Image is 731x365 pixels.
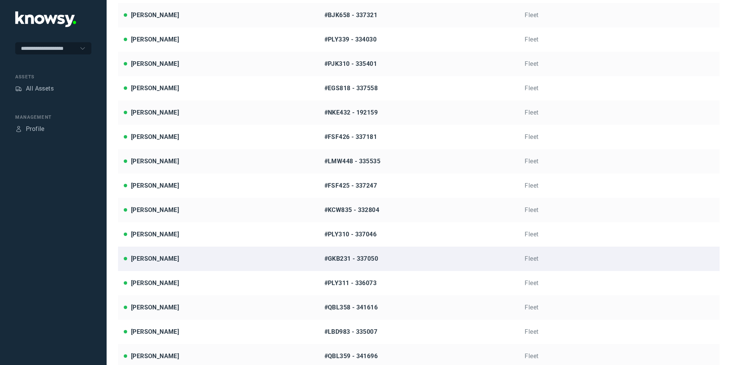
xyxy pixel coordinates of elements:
div: [PERSON_NAME] [131,206,179,215]
div: #NKE432 - 192159 [324,108,514,117]
a: [PERSON_NAME]#BJK658 - 337321Fleet [118,3,720,27]
div: [PERSON_NAME] [131,11,179,20]
a: [PERSON_NAME]#FSF425 - 337247Fleet [118,174,720,198]
div: Fleet [525,11,714,20]
div: #FSF426 - 337181 [324,132,514,142]
div: Fleet [525,59,714,69]
div: #LMW448 - 335535 [324,157,514,166]
a: AssetsAll Assets [15,84,54,93]
div: [PERSON_NAME] [131,279,179,288]
a: [PERSON_NAME]#LBD983 - 335007Fleet [118,320,720,344]
a: [PERSON_NAME]#KCW835 - 332804Fleet [118,198,720,222]
a: [PERSON_NAME]#EGS818 - 337558Fleet [118,76,720,100]
div: Profile [15,126,22,132]
div: [PERSON_NAME] [131,352,179,361]
div: Fleet [525,206,714,215]
a: [PERSON_NAME]#PLY310 - 337046Fleet [118,222,720,247]
div: #LBD983 - 335007 [324,327,514,336]
a: [PERSON_NAME]#FSF426 - 337181Fleet [118,125,720,149]
div: Fleet [525,84,714,93]
a: [PERSON_NAME]#PLY311 - 336073Fleet [118,271,720,295]
div: Fleet [525,279,714,288]
a: [PERSON_NAME]#PJK310 - 335401Fleet [118,52,720,76]
div: Management [15,114,91,121]
div: Profile [26,124,45,134]
div: #PLY311 - 336073 [324,279,514,288]
div: #PLY310 - 337046 [324,230,514,239]
a: ProfileProfile [15,124,45,134]
div: [PERSON_NAME] [131,84,179,93]
div: [PERSON_NAME] [131,230,179,239]
div: Fleet [525,35,714,44]
a: [PERSON_NAME]#GKB231 - 337050Fleet [118,247,720,271]
div: [PERSON_NAME] [131,132,179,142]
div: All Assets [26,84,54,93]
div: Fleet [525,181,714,190]
div: [PERSON_NAME] [131,254,179,263]
div: [PERSON_NAME] [131,303,179,312]
div: [PERSON_NAME] [131,181,179,190]
a: [PERSON_NAME]#NKE432 - 192159Fleet [118,100,720,125]
div: Fleet [525,303,714,312]
div: [PERSON_NAME] [131,108,179,117]
a: [PERSON_NAME]#QBL358 - 341616Fleet [118,295,720,320]
div: [PERSON_NAME] [131,327,179,336]
div: Fleet [525,230,714,239]
div: #GKB231 - 337050 [324,254,514,263]
div: #QBL359 - 341696 [324,352,514,361]
div: #BJK658 - 337321 [324,11,514,20]
a: [PERSON_NAME]#LMW448 - 335535Fleet [118,149,720,174]
div: [PERSON_NAME] [131,35,179,44]
div: Assets [15,73,91,80]
div: #PJK310 - 335401 [324,59,514,69]
div: [PERSON_NAME] [131,157,179,166]
div: Fleet [525,327,714,336]
div: Fleet [525,108,714,117]
div: #FSF425 - 337247 [324,181,514,190]
div: #QBL358 - 341616 [324,303,514,312]
div: Assets [15,85,22,92]
div: [PERSON_NAME] [131,59,179,69]
a: [PERSON_NAME]#PLY339 - 334030Fleet [118,27,720,52]
div: #EGS818 - 337558 [324,84,514,93]
div: Fleet [525,132,714,142]
div: Fleet [525,157,714,166]
div: Fleet [525,352,714,361]
div: #KCW835 - 332804 [324,206,514,215]
div: #PLY339 - 334030 [324,35,514,44]
img: Application Logo [15,11,76,27]
div: Fleet [525,254,714,263]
